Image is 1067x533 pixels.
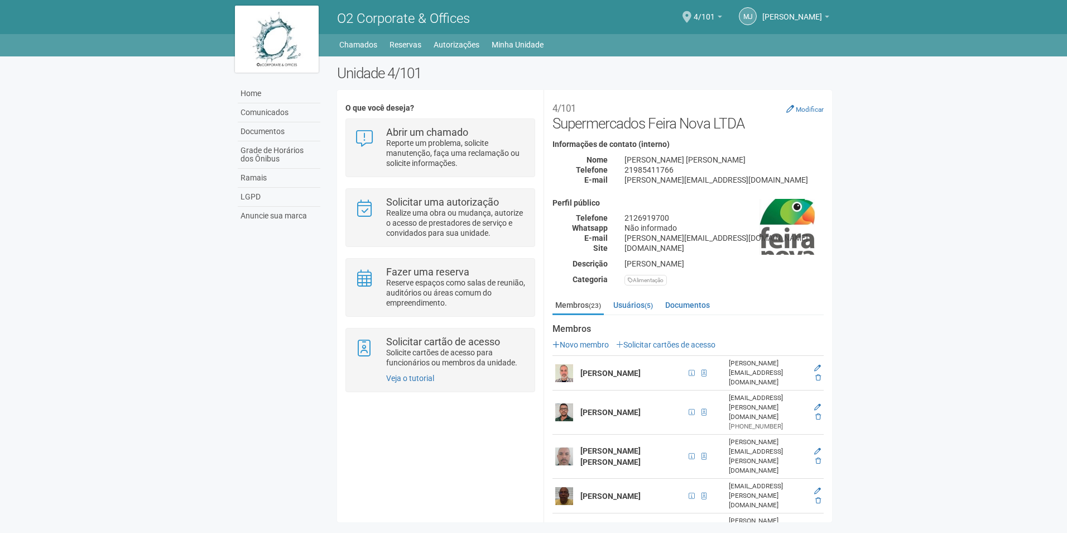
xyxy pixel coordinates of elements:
strong: Nome [587,155,608,164]
small: 4/101 [552,103,576,114]
strong: E-mail [584,234,608,242]
strong: E-mail [584,175,608,184]
a: Ramais [238,169,320,188]
strong: Descrição [573,259,608,268]
a: Excluir membro [815,413,821,421]
strong: [PERSON_NAME] [PERSON_NAME] [580,446,641,467]
div: [PERSON_NAME][EMAIL_ADDRESS][DOMAIN_NAME] [616,175,832,185]
a: [PERSON_NAME] [762,14,829,23]
img: user.png [555,487,573,505]
img: logo.jpg [235,6,319,73]
a: Solicitar uma autorização Realize uma obra ou mudança, autorize o acesso de prestadores de serviç... [354,197,526,238]
a: Minha Unidade [492,37,544,53]
strong: [PERSON_NAME] [580,408,641,417]
span: 4/101 [694,2,715,21]
strong: Fazer uma reserva [386,266,469,278]
div: [DOMAIN_NAME] [616,243,832,253]
div: [PERSON_NAME][EMAIL_ADDRESS][DOMAIN_NAME] [729,359,808,387]
div: [PHONE_NUMBER] [729,422,808,431]
span: O2 Corporate & Offices [337,11,470,26]
a: LGPD [238,188,320,207]
a: Grade de Horários dos Ônibus [238,141,320,169]
a: Excluir membro [815,497,821,505]
h4: Perfil público [552,199,824,207]
strong: Site [593,244,608,253]
a: Veja o tutorial [386,374,434,383]
strong: Solicitar uma autorização [386,196,499,208]
p: Solicite cartões de acesso para funcionários ou membros da unidade. [386,348,526,368]
a: MJ [739,7,757,25]
strong: [PERSON_NAME] [580,492,641,501]
div: 21985411766 [616,165,832,175]
strong: [PERSON_NAME] [580,369,641,378]
h2: Supermercados Feira Nova LTDA [552,98,824,132]
a: Abrir um chamado Reporte um problema, solicite manutenção, faça uma reclamação ou solicite inform... [354,127,526,168]
p: Realize uma obra ou mudança, autorize o acesso de prestadores de serviço e convidados para sua un... [386,208,526,238]
a: Solicitar cartões de acesso [616,340,715,349]
a: Excluir membro [815,457,821,465]
strong: Abrir um chamado [386,126,468,138]
p: Reporte um problema, solicite manutenção, faça uma reclamação ou solicite informações. [386,138,526,168]
a: Reservas [390,37,421,53]
a: Documentos [662,297,713,313]
a: Editar membro [814,403,821,411]
strong: Categoria [573,275,608,284]
a: Comunicados [238,103,320,122]
strong: Solicitar cartão de acesso [386,336,500,348]
a: Editar membro [814,364,821,372]
a: Usuários(5) [611,297,656,313]
span: Marcelle Junqueiro [762,2,822,21]
small: Modificar [796,106,824,113]
a: Editar membro [814,448,821,455]
a: 4/101 [694,14,722,23]
div: [PERSON_NAME] [616,259,832,269]
div: [PERSON_NAME] [PERSON_NAME] [616,155,832,165]
h4: O que você deseja? [345,104,535,112]
a: Novo membro [552,340,609,349]
a: Anuncie sua marca [238,207,320,225]
div: Não informado [616,223,832,233]
a: Fazer uma reserva Reserve espaços como salas de reunião, auditórios ou áreas comum do empreendime... [354,267,526,308]
div: 2126919700 [616,213,832,223]
small: (5) [645,302,653,310]
div: [PERSON_NAME][EMAIL_ADDRESS][PERSON_NAME][DOMAIN_NAME] [729,437,808,475]
a: Documentos [238,122,320,141]
h2: Unidade 4/101 [337,65,832,82]
a: Modificar [786,104,824,113]
a: Chamados [339,37,377,53]
img: user.png [555,403,573,421]
small: (23) [589,302,601,310]
a: Membros(23) [552,297,604,315]
a: Solicitar cartão de acesso Solicite cartões de acesso para funcionários ou membros da unidade. [354,337,526,368]
img: business.png [760,199,815,255]
strong: Whatsapp [572,223,608,232]
img: user.png [555,448,573,465]
a: Excluir membro [815,374,821,382]
a: Home [238,84,320,103]
a: Editar membro [814,487,821,495]
strong: Membros [552,324,824,334]
div: [EMAIL_ADDRESS][PERSON_NAME][DOMAIN_NAME] [729,393,808,422]
p: Reserve espaços como salas de reunião, auditórios ou áreas comum do empreendimento. [386,278,526,308]
a: Autorizações [434,37,479,53]
div: [EMAIL_ADDRESS][PERSON_NAME][DOMAIN_NAME] [729,482,808,510]
div: Alimentação [624,275,667,285]
img: user.png [555,364,573,382]
strong: Telefone [576,165,608,174]
strong: Telefone [576,213,608,222]
h4: Informações de contato (interno) [552,140,824,149]
div: [PERSON_NAME][EMAIL_ADDRESS][DOMAIN_NAME] [616,233,832,243]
